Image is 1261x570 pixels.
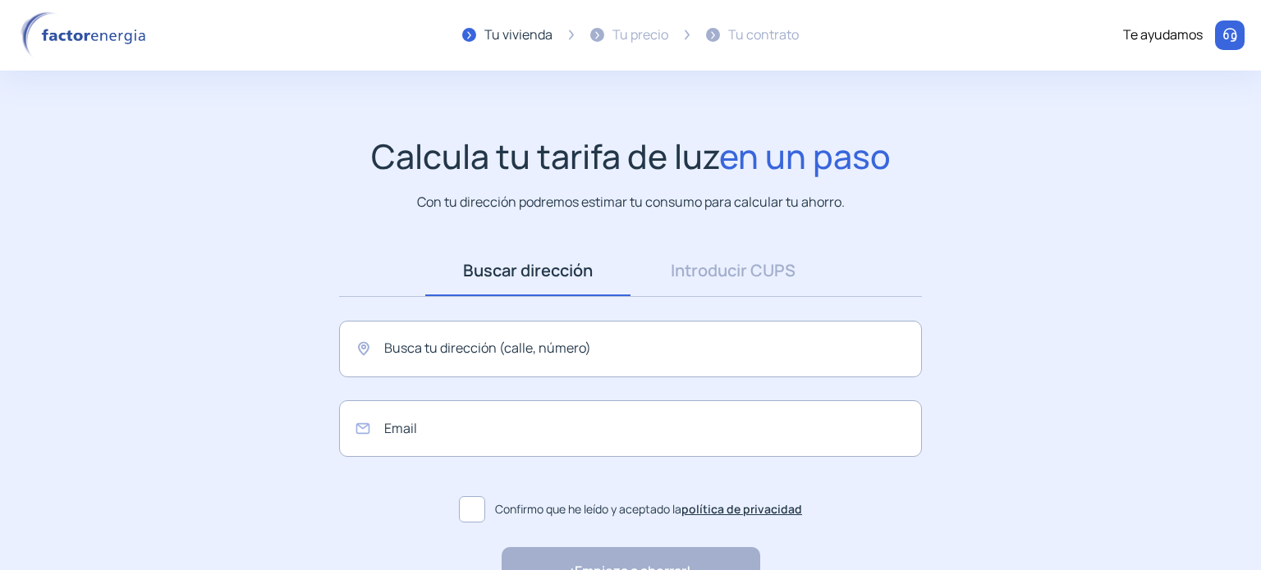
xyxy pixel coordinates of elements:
[417,192,845,212] p: Con tu dirección podremos estimar tu consumo para calcular tu ahorro.
[1123,25,1203,46] div: Te ayudamos
[16,11,156,59] img: logo factor
[1222,27,1238,43] img: llamar
[495,500,802,518] span: Confirmo que he leído y aceptado la
[425,245,630,296] a: Buscar dirección
[630,245,836,296] a: Introducir CUPS
[719,133,891,179] span: en un paso
[681,501,802,517] a: política de privacidad
[371,136,891,176] h1: Calcula tu tarifa de luz
[484,25,553,46] div: Tu vivienda
[612,25,668,46] div: Tu precio
[728,25,799,46] div: Tu contrato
